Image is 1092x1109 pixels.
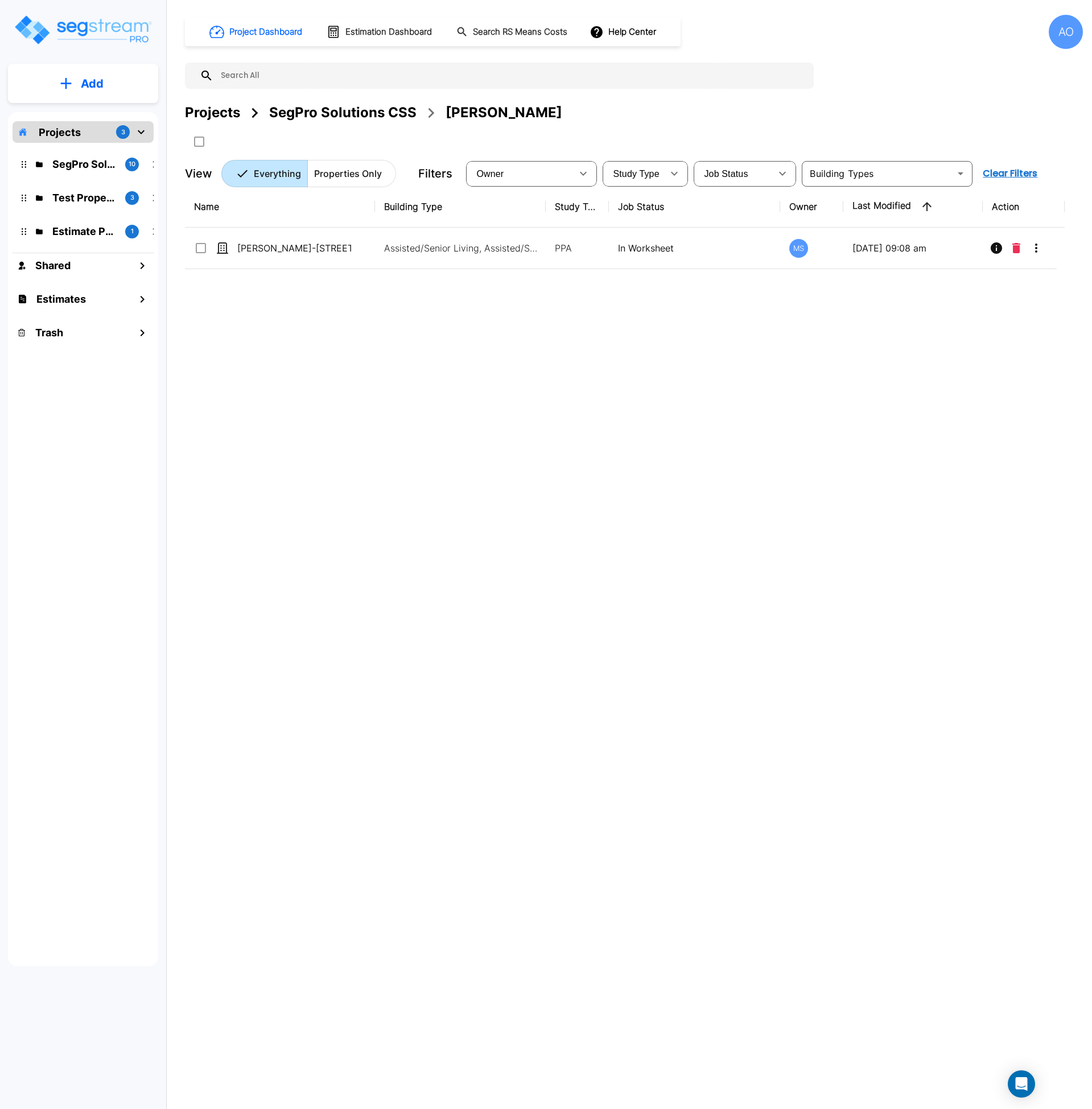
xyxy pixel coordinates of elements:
[605,158,663,189] div: Select
[121,127,125,137] p: 3
[35,258,71,273] h1: Shared
[205,19,308,44] button: Project Dashboard
[546,186,609,228] th: Study Type
[185,165,212,182] p: View
[452,21,574,43] button: Search RS Means Costs
[52,224,116,239] p: Estimate Property
[983,186,1065,228] th: Action
[254,167,301,180] p: Everything
[696,158,771,189] div: Select
[35,325,63,340] h1: Trash
[468,158,572,189] div: Select
[269,102,417,123] div: SegPro Solutions CSS
[843,186,983,228] th: Last Modified
[185,186,375,228] th: Name
[985,237,1008,259] button: Info
[39,125,81,140] p: Projects
[609,186,780,228] th: Job Status
[852,241,974,255] p: [DATE] 09:08 am
[613,169,659,179] span: Study Type
[375,186,546,228] th: Building Type
[446,102,562,123] div: [PERSON_NAME]
[1049,15,1083,49] div: AO
[130,193,134,203] p: 3
[129,159,135,169] p: 10
[13,14,153,46] img: Logo
[618,241,770,255] p: In Worksheet
[131,226,134,236] p: 1
[1008,1070,1035,1098] div: Open Intercom Messenger
[307,160,396,187] button: Properties Only
[185,102,240,123] div: Projects
[1008,237,1025,259] button: Delete
[953,166,969,182] button: Open
[345,26,432,39] h1: Estimation Dashboard
[314,167,382,180] p: Properties Only
[1025,237,1048,259] button: More-Options
[805,166,950,182] input: Building Types
[384,241,538,255] p: Assisted/Senior Living, Assisted/Senior Living Site
[476,169,504,179] span: Owner
[188,130,211,153] button: SelectAll
[221,160,308,187] button: Everything
[789,239,808,258] div: MS
[978,162,1042,185] button: Clear Filters
[704,169,748,179] span: Job Status
[555,241,600,255] p: PPA
[237,241,351,255] p: [PERSON_NAME]-[STREET_ADDRESS]
[36,291,86,307] h1: Estimates
[229,26,302,39] h1: Project Dashboard
[81,75,104,92] p: Add
[221,160,396,187] div: Platform
[8,67,158,100] button: Add
[52,190,116,205] p: Test Property Folder
[587,21,661,43] button: Help Center
[418,165,452,182] p: Filters
[473,26,567,39] h1: Search RS Means Costs
[322,20,438,44] button: Estimation Dashboard
[213,63,808,89] input: Search All
[52,156,116,172] p: SegPro Solutions CSS
[780,186,843,228] th: Owner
